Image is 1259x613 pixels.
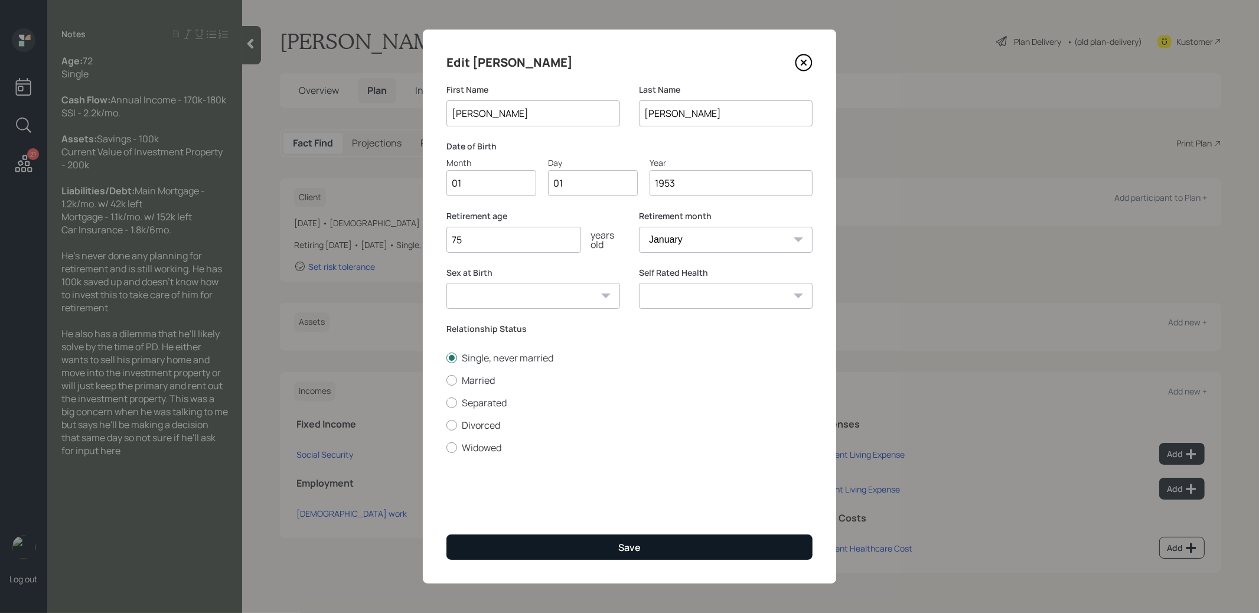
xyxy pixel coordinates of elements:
[446,396,813,409] label: Separated
[639,210,813,222] label: Retirement month
[548,156,638,169] div: Day
[618,541,641,554] div: Save
[446,53,573,72] h4: Edit [PERSON_NAME]
[548,170,638,196] input: Day
[446,441,813,454] label: Widowed
[446,419,813,432] label: Divorced
[446,351,813,364] label: Single, never married
[639,84,813,96] label: Last Name
[650,156,813,169] div: Year
[446,210,620,222] label: Retirement age
[650,170,813,196] input: Year
[446,323,813,335] label: Relationship Status
[446,170,536,196] input: Month
[446,374,813,387] label: Married
[446,534,813,560] button: Save
[446,156,536,169] div: Month
[446,84,620,96] label: First Name
[639,267,813,279] label: Self Rated Health
[581,230,620,249] div: years old
[446,141,813,152] label: Date of Birth
[446,267,620,279] label: Sex at Birth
